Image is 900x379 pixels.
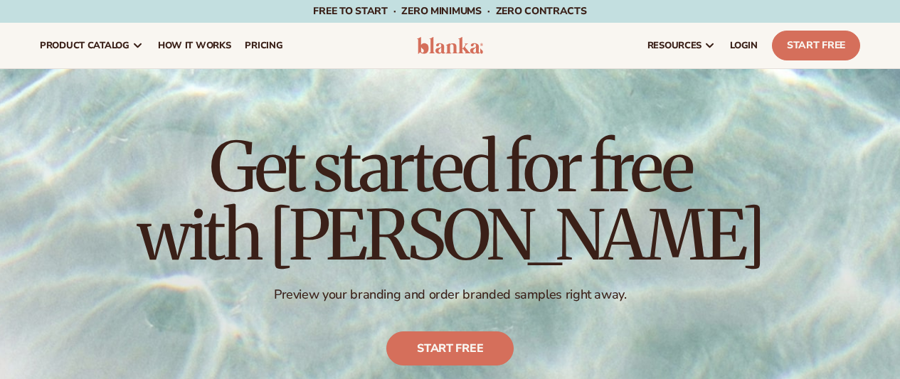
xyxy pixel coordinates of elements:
a: resources [640,23,723,68]
span: LOGIN [730,40,758,51]
p: Preview your branding and order branded samples right away. [137,287,763,303]
a: LOGIN [723,23,765,68]
h1: Get started for free with [PERSON_NAME] [137,133,763,269]
a: product catalog [33,23,151,68]
span: pricing [245,40,282,51]
span: How It Works [158,40,231,51]
a: Start Free [772,31,860,60]
img: logo [417,37,484,54]
a: pricing [238,23,290,68]
a: How It Works [151,23,238,68]
span: Free to start · ZERO minimums · ZERO contracts [313,4,586,18]
span: product catalog [40,40,129,51]
span: resources [647,40,702,51]
a: Start free [386,331,514,365]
